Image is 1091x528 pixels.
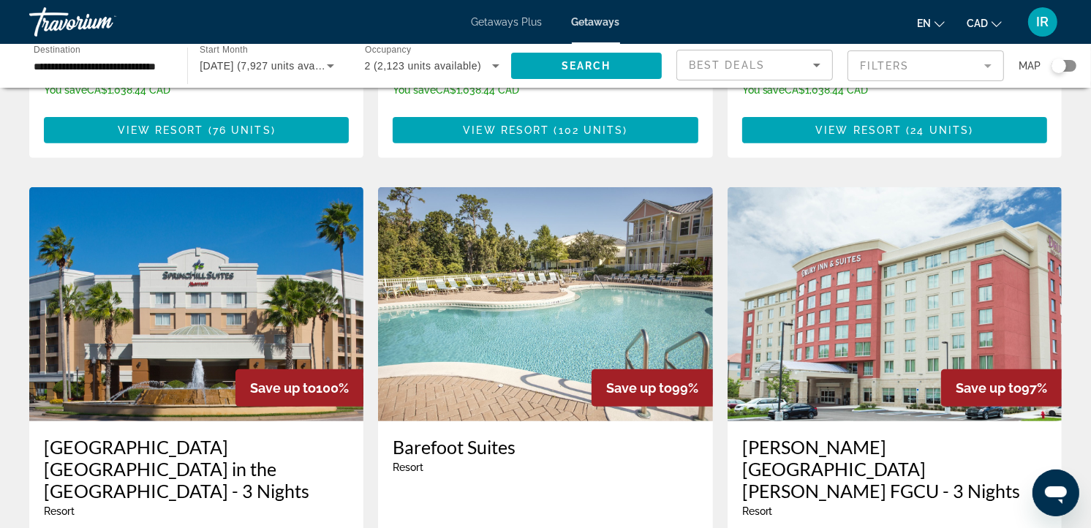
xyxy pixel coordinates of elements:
span: Save up to [606,380,672,396]
span: 2 (2,123 units available) [365,60,482,72]
span: Save up to [956,380,1022,396]
button: Change currency [967,12,1002,34]
span: View Resort [815,124,902,136]
button: Change language [917,12,945,34]
button: User Menu [1024,7,1062,37]
img: D096O01X.jpg [378,187,712,421]
p: CA$1,038.44 CAD [393,84,594,96]
button: View Resort(76 units) [44,117,349,143]
span: Save up to [250,380,316,396]
span: You save [742,84,785,96]
img: RR27E01X.jpg [29,187,363,421]
span: Resort [44,505,75,517]
span: Destination [34,45,80,54]
span: You save [393,84,436,96]
div: 97% [941,369,1062,407]
span: Resort [393,461,423,473]
a: Getaways [572,16,620,28]
a: Getaways Plus [472,16,543,28]
span: View Resort [463,124,549,136]
span: Search [562,60,611,72]
span: ( ) [902,124,973,136]
div: 99% [592,369,713,407]
a: Barefoot Suites [393,436,698,458]
span: Map [1019,56,1041,76]
iframe: Button to launch messaging window [1033,469,1079,516]
span: 102 units [559,124,624,136]
p: CA$1,038.44 CAD [44,84,246,96]
a: Travorium [29,3,175,41]
button: Search [511,53,662,79]
p: CA$1,038.44 CAD [742,84,944,96]
span: View Resort [118,124,204,136]
span: Occupancy [365,45,411,55]
span: CAD [967,18,988,29]
span: en [917,18,931,29]
span: You save [44,84,87,96]
span: ( ) [549,124,627,136]
button: View Resort(102 units) [393,117,698,143]
a: [GEOGRAPHIC_DATA] [GEOGRAPHIC_DATA] in the [GEOGRAPHIC_DATA] - 3 Nights [44,436,349,502]
button: Filter [847,50,1004,82]
span: 76 units [213,124,271,136]
img: S267E01X.jpg [728,187,1062,421]
div: 100% [235,369,363,407]
mat-select: Sort by [689,56,820,74]
span: ( ) [204,124,276,136]
span: IR [1037,15,1049,29]
span: [DATE] (7,927 units available) [200,60,344,72]
span: 24 units [911,124,970,136]
button: View Resort(24 units) [742,117,1047,143]
a: [PERSON_NAME][GEOGRAPHIC_DATA][PERSON_NAME] FGCU - 3 Nights [742,436,1047,502]
span: Best Deals [689,59,765,71]
span: Resort [742,505,773,517]
span: Start Month [200,45,248,55]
